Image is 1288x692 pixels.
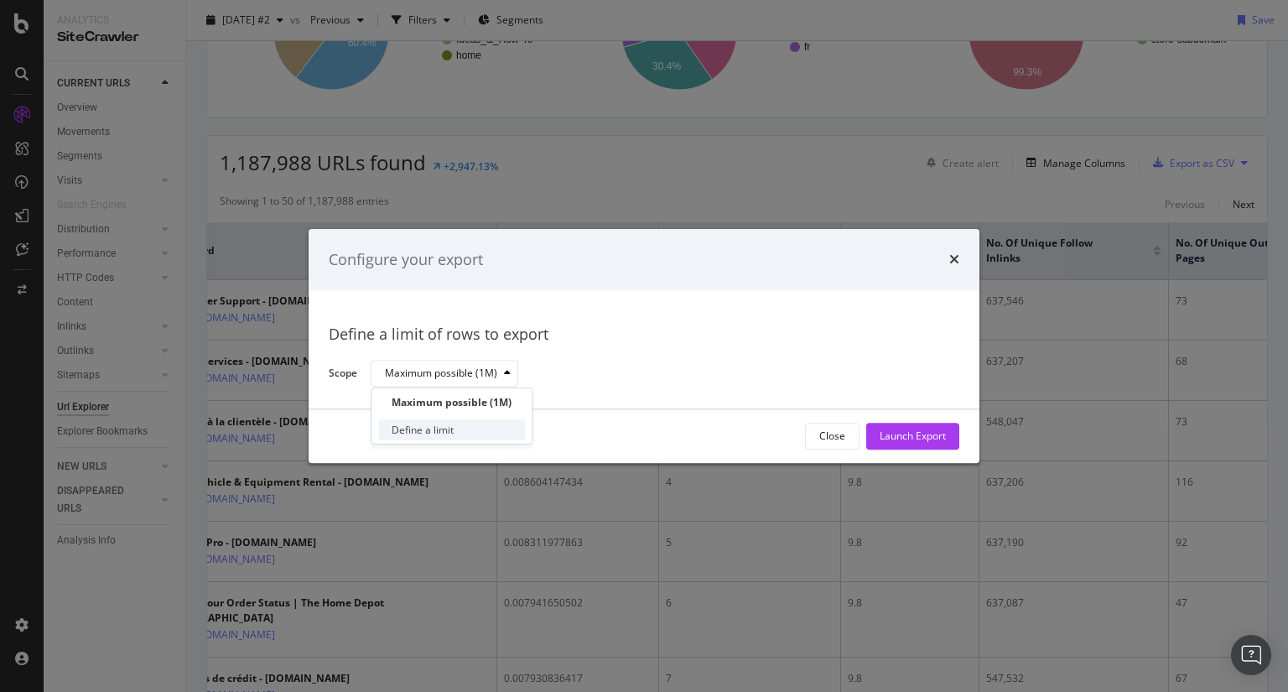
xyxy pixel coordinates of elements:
div: Maximum possible (1M) [392,395,512,409]
div: modal [309,229,979,463]
div: Close [819,429,845,444]
div: times [949,249,959,271]
div: Maximum possible (1M) [385,369,497,379]
button: Maximum possible (1M) [371,361,518,388]
button: Launch Export [866,423,959,450]
label: Scope [329,366,357,384]
div: Define a limit of rows to export [329,325,959,346]
div: Open Intercom Messenger [1231,635,1271,675]
div: Define a limit [392,423,454,437]
div: Configure your export [329,249,483,271]
button: Close [805,423,860,450]
div: Launch Export [880,429,946,444]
